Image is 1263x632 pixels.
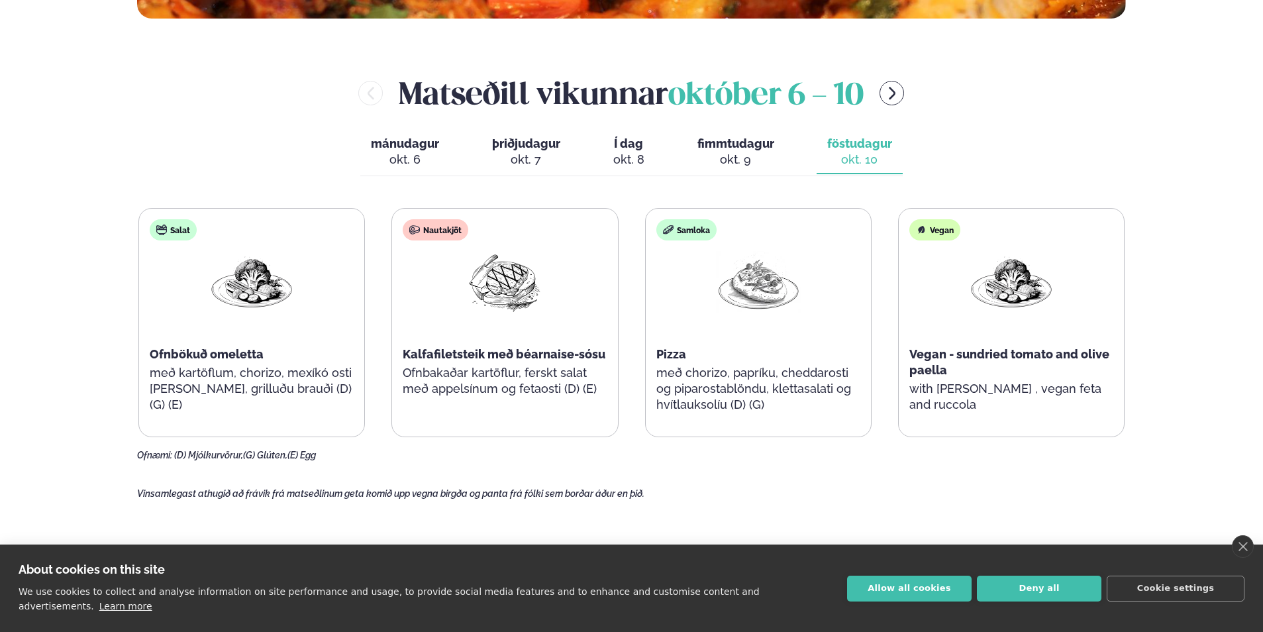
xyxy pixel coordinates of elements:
span: Vinsamlegast athugið að frávik frá matseðlinum geta komið upp vegna birgða og panta frá fólki sem... [137,488,644,499]
span: Ofnæmi: [137,450,172,460]
img: Pizza-Bread.png [716,251,801,313]
span: Vegan - sundried tomato and olive paella [909,347,1109,377]
p: We use cookies to collect and analyse information on site performance and usage, to provide socia... [19,586,760,611]
div: okt. 8 [613,152,644,168]
img: Vegan.png [209,251,294,313]
span: þriðjudagur [492,136,560,150]
a: Learn more [99,601,152,611]
img: Vegan.svg [916,225,927,235]
span: (D) Mjólkurvörur, [174,450,243,460]
img: sandwich-new-16px.svg [663,225,674,235]
button: Deny all [977,576,1101,602]
button: þriðjudagur okt. 7 [481,131,571,174]
span: (G) Glúten, [243,450,287,460]
span: fimmtudagur [697,136,774,150]
div: Salat [150,219,197,240]
button: menu-btn-right [880,81,904,105]
div: okt. 10 [827,152,892,168]
span: föstudagur [827,136,892,150]
span: Ofnbökuð omeletta [150,347,264,361]
img: Beef-Meat.png [462,251,547,313]
img: beef.svg [409,225,420,235]
p: með chorizo, papríku, cheddarosti og piparostablöndu, klettasalati og hvítlauksolíu (D) (G) [656,365,860,413]
div: Vegan [909,219,960,240]
p: with [PERSON_NAME] , vegan feta and ruccola [909,381,1113,413]
button: fimmtudagur okt. 9 [687,131,785,174]
a: close [1232,535,1254,558]
p: Ofnbakaðar kartöflur, ferskt salat með appelsínum og fetaosti (D) (E) [403,365,607,397]
div: Samloka [656,219,717,240]
h2: Matseðill vikunnar [399,72,864,115]
button: föstudagur okt. 10 [817,131,903,174]
img: salad.svg [156,225,167,235]
span: mánudagur [371,136,439,150]
div: okt. 7 [492,152,560,168]
button: Í dag okt. 8 [603,131,655,174]
span: október 6 - 10 [668,81,864,111]
button: mánudagur okt. 6 [360,131,450,174]
span: Í dag [613,136,644,152]
button: menu-btn-left [358,81,383,105]
p: með kartöflum, chorizo, mexíkó osti [PERSON_NAME], grilluðu brauði (D) (G) (E) [150,365,354,413]
img: Vegan.png [969,251,1054,313]
strong: About cookies on this site [19,562,165,576]
button: Allow all cookies [847,576,972,602]
div: okt. 6 [371,152,439,168]
div: okt. 9 [697,152,774,168]
span: Pizza [656,347,686,361]
button: Cookie settings [1107,576,1244,602]
span: Kalfafiletsteik með béarnaise-sósu [403,347,605,361]
span: (E) Egg [287,450,316,460]
div: Nautakjöt [403,219,468,240]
